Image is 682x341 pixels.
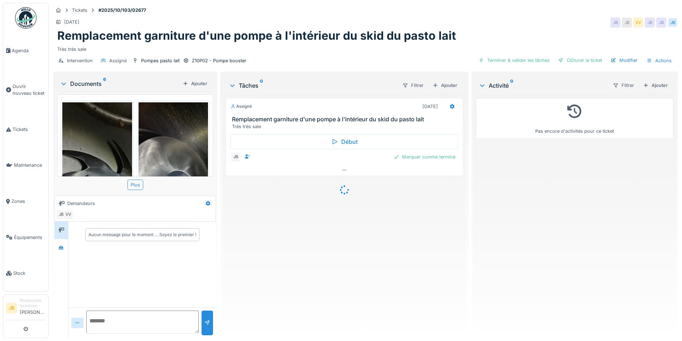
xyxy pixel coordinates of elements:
[231,134,458,149] div: Début
[480,101,669,135] div: Pas encore d'activités pour ce ticket
[72,7,87,14] div: Tickets
[57,43,673,53] div: Très très sale
[20,298,45,318] li: [PERSON_NAME]
[231,103,252,109] div: Assigné
[232,123,459,130] div: Très très sale
[3,69,48,112] a: Ouvrir nouveau ticket
[232,116,459,123] h3: Remplacement garniture d'une pompe à l'intérieur du skid du pasto lait
[12,47,45,54] span: Agenda
[67,57,93,64] div: Intervention
[3,33,48,69] a: Agenda
[391,152,458,162] div: Marquer comme terminé
[64,19,79,25] div: [DATE]
[3,255,48,291] a: Stock
[3,183,48,219] a: Zones
[13,83,45,97] span: Ouvrir nouveau ticket
[180,79,210,88] div: Ajouter
[668,18,678,28] div: JB
[63,210,73,220] div: VV
[622,18,632,28] div: JB
[510,81,513,90] sup: 0
[15,7,37,29] img: Badge_color-CXgf-gQk.svg
[479,81,607,90] div: Activité
[139,102,208,253] img: 21sq71r3tzc0v1ckbc31q7go0wul
[555,55,605,65] div: Clôturer le ticket
[656,18,666,28] div: JB
[96,7,149,14] strong: #2025/10/103/02677
[11,198,45,205] span: Zones
[20,298,45,309] div: Responsable technicien
[3,219,48,255] a: Équipements
[127,180,143,190] div: Plus
[56,210,66,220] div: JB
[610,18,620,28] div: JB
[231,152,241,162] div: JB
[14,234,45,241] span: Équipements
[13,126,45,133] span: Tickets
[430,81,460,90] div: Ajouter
[633,18,643,28] div: VV
[399,80,427,91] div: Filtrer
[60,79,180,88] div: Documents
[640,81,671,90] div: Ajouter
[57,29,456,43] h1: Remplacement garniture d'une pompe à l'intérieur du skid du pasto lait
[141,57,180,64] div: Pompes pasto lait
[13,270,45,277] span: Stock
[608,55,640,65] div: Modifier
[6,298,45,320] a: JB Responsable technicien[PERSON_NAME]
[3,111,48,147] a: Tickets
[6,303,17,313] li: JB
[109,57,127,64] div: Assigné
[103,79,106,88] sup: 6
[645,18,655,28] div: JB
[88,232,196,238] div: Aucun message pour le moment … Soyez le premier !
[14,162,45,169] span: Maintenance
[192,57,246,64] div: Z10P02 - Pompe booster
[643,55,675,66] div: Actions
[610,80,637,91] div: Filtrer
[3,147,48,184] a: Maintenance
[260,81,263,90] sup: 0
[476,55,552,65] div: Terminer & valider les tâches
[67,200,95,207] div: Demandeurs
[62,102,132,253] img: asxdbavp4iztoj5x66kdhjmlwb3h
[229,81,396,90] div: Tâches
[422,103,438,110] div: [DATE]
